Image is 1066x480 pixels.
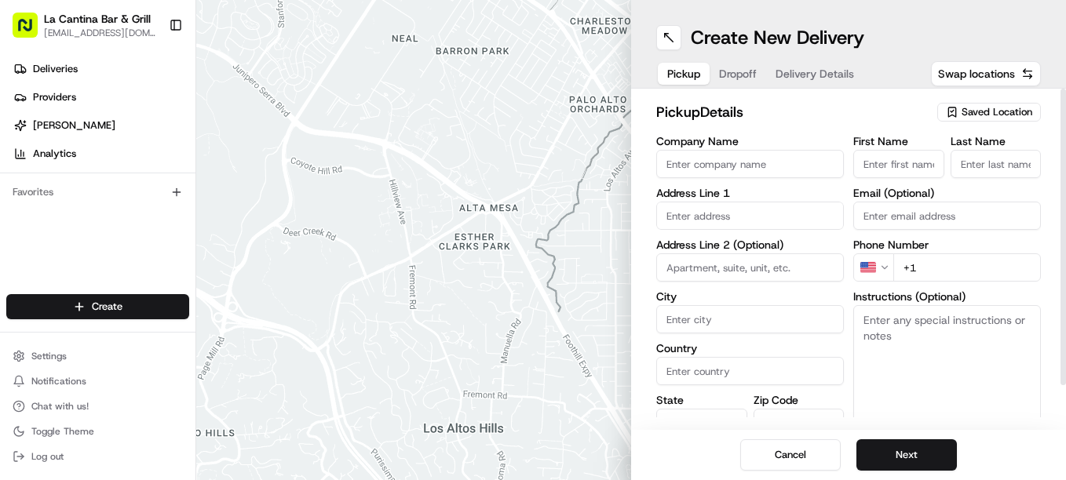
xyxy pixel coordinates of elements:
[853,239,1041,250] label: Phone Number
[139,285,171,298] span: [DATE]
[49,285,127,298] span: [PERSON_NAME]
[719,66,757,82] span: Dropoff
[6,85,195,110] a: Providers
[656,395,747,405] label: State
[31,375,86,387] span: Notifications
[130,285,136,298] span: •
[156,364,190,376] span: Pylon
[776,66,854,82] span: Delivery Details
[71,165,216,178] div: We're available if you need us!
[16,204,100,216] div: Past conversations
[6,445,189,467] button: Log out
[6,56,195,82] a: Deliveries
[44,27,156,39] button: [EMAIL_ADDRESS][DOMAIN_NAME]
[951,136,1042,147] label: Last Name
[853,187,1041,198] label: Email (Optional)
[31,244,44,256] img: 1736555255976-a54dd68f-1ca7-489b-9aae-adbdc363a1c4
[853,291,1041,302] label: Instructions (Optional)
[740,439,841,471] button: Cancel
[893,253,1041,282] input: Enter phone number
[33,62,78,76] span: Deliveries
[6,345,189,367] button: Settings
[16,63,286,88] p: Welcome 👋
[656,305,844,333] input: Enter city
[937,101,1041,123] button: Saved Location
[126,344,258,373] a: 💻API Documentation
[656,187,844,198] label: Address Line 1
[856,439,957,471] button: Next
[6,180,189,205] div: Favorites
[656,343,844,354] label: Country
[754,395,845,405] label: Zip Code
[148,351,252,366] span: API Documentation
[31,425,94,438] span: Toggle Theme
[31,351,120,366] span: Knowledge Base
[656,291,844,302] label: City
[667,66,700,82] span: Pickup
[31,400,89,413] span: Chat with us!
[16,16,47,47] img: Nash
[41,101,259,118] input: Clear
[6,294,189,319] button: Create
[656,239,844,250] label: Address Line 2 (Optional)
[243,201,286,220] button: See all
[126,243,159,256] span: [DATE]
[951,150,1042,178] input: Enter last name
[16,271,41,296] img: Masood Aslam
[71,150,257,165] div: Start new chat
[6,420,189,442] button: Toggle Theme
[754,409,845,437] input: Enter zip code
[6,113,195,138] a: [PERSON_NAME]
[656,357,844,385] input: Enter country
[33,150,61,178] img: 9188753566659_6852d8bf1fb38e338040_72.png
[31,350,67,362] span: Settings
[6,395,189,417] button: Chat with us!
[853,136,944,147] label: First Name
[656,202,844,230] input: Enter address
[9,344,126,373] a: 📗Knowledge Base
[16,352,28,365] div: 📗
[656,101,928,123] h2: pickup Details
[931,61,1041,86] button: Swap locations
[92,300,122,314] span: Create
[691,25,864,50] h1: Create New Delivery
[656,409,747,437] input: Enter state
[16,228,41,253] img: Regen Pajulas
[31,450,64,463] span: Log out
[16,150,44,178] img: 1736555255976-a54dd68f-1ca7-489b-9aae-adbdc363a1c4
[656,150,844,178] input: Enter company name
[656,136,844,147] label: Company Name
[853,202,1041,230] input: Enter email address
[133,352,145,365] div: 💻
[118,243,123,256] span: •
[6,6,162,44] button: La Cantina Bar & Grill[EMAIL_ADDRESS][DOMAIN_NAME]
[938,66,1015,82] span: Swap locations
[6,370,189,392] button: Notifications
[33,147,76,161] span: Analytics
[44,11,151,27] button: La Cantina Bar & Grill
[962,105,1032,119] span: Saved Location
[267,155,286,173] button: Start new chat
[6,141,195,166] a: Analytics
[33,90,76,104] span: Providers
[111,363,190,376] a: Powered byPylon
[31,286,44,299] img: 1736555255976-a54dd68f-1ca7-489b-9aae-adbdc363a1c4
[853,150,944,178] input: Enter first name
[49,243,115,256] span: Regen Pajulas
[656,253,844,282] input: Apartment, suite, unit, etc.
[33,118,115,133] span: [PERSON_NAME]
